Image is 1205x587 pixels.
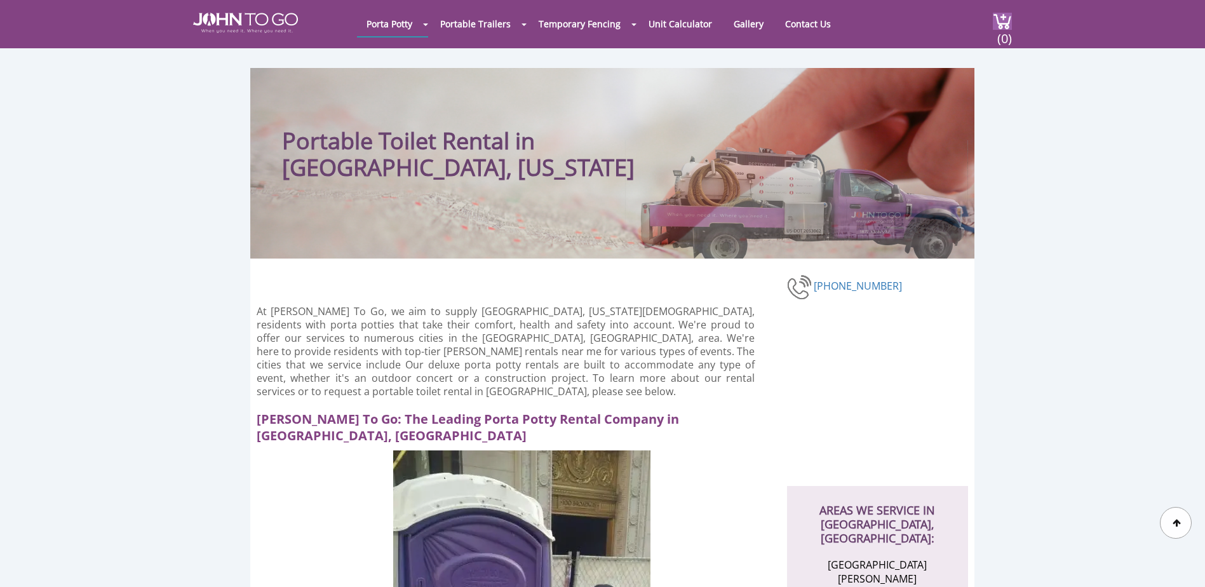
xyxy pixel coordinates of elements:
[816,572,939,586] li: [PERSON_NAME]
[787,273,814,301] img: phone-number
[800,486,955,545] h2: AREAS WE SERVICE IN [GEOGRAPHIC_DATA], [GEOGRAPHIC_DATA]:
[357,11,422,36] a: Porta Potty
[431,11,520,36] a: Portable Trailers
[282,93,692,181] h1: Portable Toilet Rental in [GEOGRAPHIC_DATA], [US_STATE]
[776,11,840,36] a: Contact Us
[993,13,1012,30] img: cart a
[257,305,755,398] p: At [PERSON_NAME] To Go, we aim to supply [GEOGRAPHIC_DATA], [US_STATE][DEMOGRAPHIC_DATA], residen...
[816,558,939,572] li: [GEOGRAPHIC_DATA]
[814,278,902,292] a: [PHONE_NUMBER]
[529,11,630,36] a: Temporary Fencing
[625,140,968,259] img: Truck
[997,20,1012,47] span: (0)
[193,13,298,33] img: JOHN to go
[724,11,773,36] a: Gallery
[257,405,766,444] h2: [PERSON_NAME] To Go: The Leading Porta Potty Rental Company in [GEOGRAPHIC_DATA], [GEOGRAPHIC_DATA]
[639,11,722,36] a: Unit Calculator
